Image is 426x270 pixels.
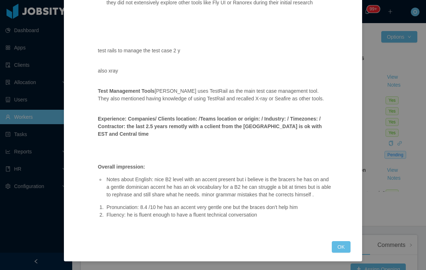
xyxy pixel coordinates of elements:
p: test rails to manage the test case 2 y [98,47,331,55]
button: OK [332,241,351,253]
p: [PERSON_NAME] uses TestRail as the main test case management tool. They also mentioned having kno... [98,87,331,103]
strong: Overall impression: [98,164,145,170]
li: Pronunciation: 8.4 /10 he has an accent very gentle one but the braces don't help him [105,204,331,211]
strong: Experience: Companies/ Clients location: /Teams location or origin: / Industry: / Timezones: / Co... [98,116,322,137]
p: also xray [98,67,331,75]
li: Fluency: he is fluent enough to have a fluent technical conversation [105,211,331,219]
li: Notes about English: nice B2 level with an accent present but i believe is the bracers he has on ... [105,176,331,199]
strong: Test Management Tools [98,88,155,94]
